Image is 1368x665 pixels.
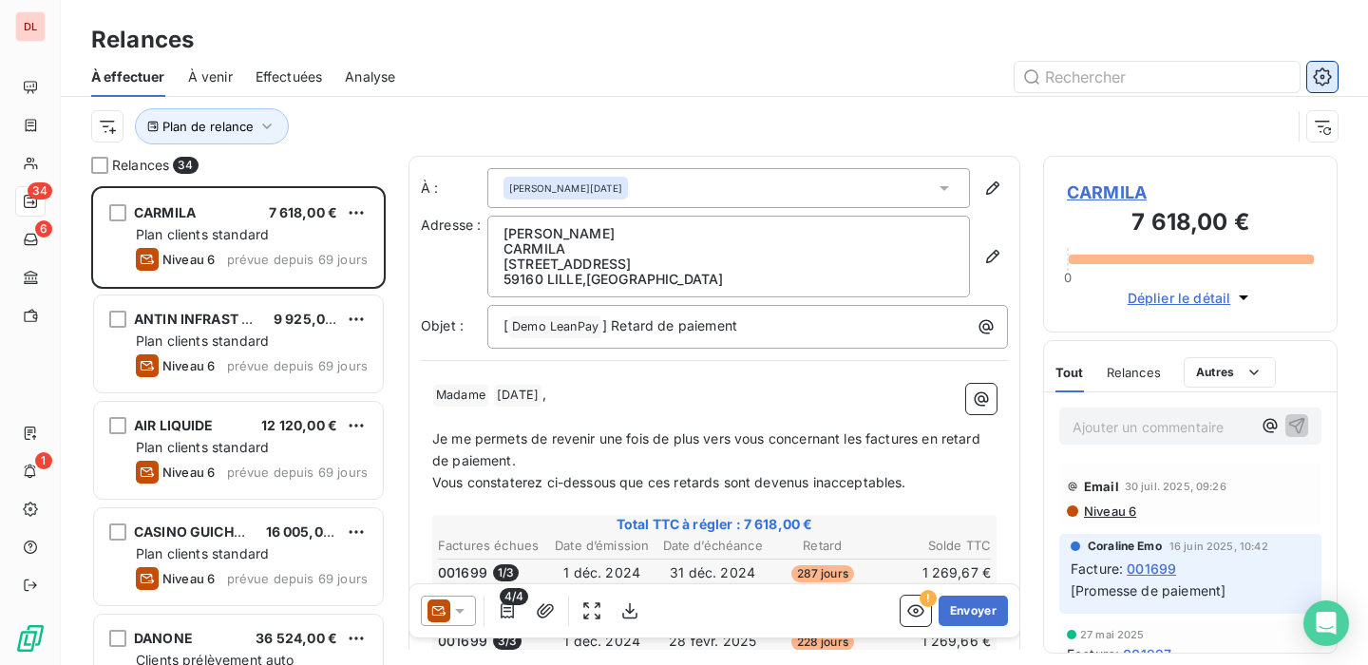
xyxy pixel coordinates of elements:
[548,631,656,652] td: 1 déc. 2024
[112,156,169,175] span: Relances
[1107,365,1161,380] span: Relances
[1303,600,1349,646] div: Open Intercom Messenger
[134,523,261,540] span: CASINO GUICHARD
[15,11,46,42] div: DL
[1067,205,1314,243] h3: 7 618,00 €
[503,226,954,241] p: [PERSON_NAME]
[91,67,165,86] span: À effectuer
[1125,481,1226,492] span: 30 juil. 2025, 09:26
[134,311,276,327] span: ANTIN INFRAST PART
[878,631,992,652] td: 1 269,66 €
[509,181,622,195] span: [PERSON_NAME][DATE]
[421,217,481,233] span: Adresse :
[274,311,347,327] span: 9 925,00 €
[791,634,854,651] span: 228 jours
[136,332,269,349] span: Plan clients standard
[227,252,368,267] span: prévue depuis 69 jours
[432,430,984,468] span: Je me permets de revenir une fois de plus vers vous concernant les factures en retard de paiement.
[134,417,214,433] span: AIR LIQUIDE
[1123,644,1171,664] span: 001997
[173,157,198,174] span: 34
[503,256,954,272] p: [STREET_ADDRESS]
[91,186,386,665] div: grid
[1088,538,1162,555] span: Coraline Emo
[1127,559,1176,579] span: 001699
[1122,287,1260,309] button: Déplier le détail
[269,204,338,220] span: 7 618,00 €
[35,452,52,469] span: 1
[500,588,528,605] span: 4/4
[1067,644,1119,664] span: Facture :
[256,67,323,86] span: Effectuées
[493,633,522,650] span: 3 / 3
[1064,270,1072,285] span: 0
[658,536,768,556] th: Date d’échéance
[1071,582,1225,598] span: [Promesse de paiement]
[791,565,854,582] span: 287 jours
[658,562,768,583] td: 31 déc. 2024
[939,596,1008,626] button: Envoyer
[136,439,269,455] span: Plan clients standard
[542,386,546,402] span: ,
[227,571,368,586] span: prévue depuis 69 jours
[438,632,487,651] span: 001699
[1184,357,1276,388] button: Autres
[188,67,233,86] span: À venir
[548,536,656,556] th: Date d’émission
[421,317,464,333] span: Objet :
[438,563,487,582] span: 001699
[658,631,768,652] td: 28 févr. 2025
[135,108,289,144] button: Plan de relance
[433,385,488,407] span: Madame
[28,182,52,199] span: 34
[878,536,992,556] th: Solde TTC
[602,317,737,333] span: ] Retard de paiement
[134,630,193,646] span: DANONE
[421,179,487,198] label: À :
[162,571,215,586] span: Niveau 6
[509,316,601,338] span: Demo LeanPay
[1169,541,1268,552] span: 16 juin 2025, 10:42
[494,385,541,407] span: [DATE]
[1080,629,1145,640] span: 27 mai 2025
[878,562,992,583] td: 1 269,67 €
[256,630,337,646] span: 36 524,00 €
[227,465,368,480] span: prévue depuis 69 jours
[503,241,954,256] p: CARMILA
[162,465,215,480] span: Niveau 6
[503,317,508,333] span: [
[1055,365,1084,380] span: Tout
[15,623,46,654] img: Logo LeanPay
[432,474,906,490] span: Vous constaterez ci-dessous que ces retards sont devenus inacceptables.
[162,119,254,134] span: Plan de relance
[345,67,395,86] span: Analyse
[1082,503,1136,519] span: Niveau 6
[162,252,215,267] span: Niveau 6
[35,220,52,237] span: 6
[1071,559,1123,579] span: Facture :
[261,417,337,433] span: 12 120,00 €
[548,562,656,583] td: 1 déc. 2024
[503,272,954,287] p: 59160 LILLE , [GEOGRAPHIC_DATA]
[1015,62,1300,92] input: Rechercher
[136,226,269,242] span: Plan clients standard
[1067,180,1314,205] span: CARMILA
[435,515,994,534] span: Total TTC à régler : 7 618,00 €
[136,545,269,561] span: Plan clients standard
[1084,479,1119,494] span: Email
[769,536,876,556] th: Retard
[91,23,194,57] h3: Relances
[493,564,519,581] span: 1 / 3
[162,358,215,373] span: Niveau 6
[437,536,546,556] th: Factures échues
[134,204,196,220] span: CARMILA
[1128,288,1231,308] span: Déplier le détail
[266,523,345,540] span: 16 005,00 €
[227,358,368,373] span: prévue depuis 69 jours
